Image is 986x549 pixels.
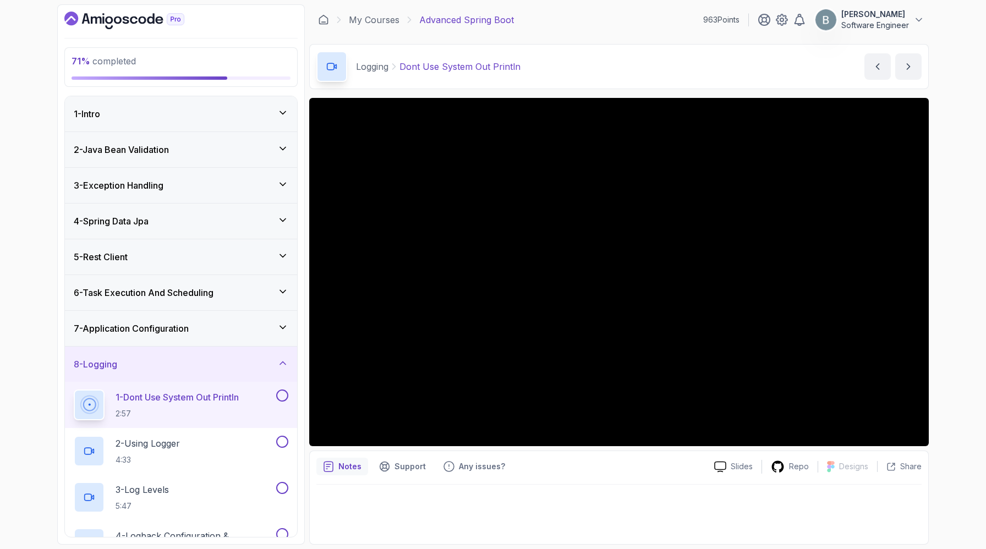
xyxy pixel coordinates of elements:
[74,107,100,120] h3: 1 - Intro
[399,60,521,73] p: Dont Use System Out Println
[74,179,163,192] h3: 3 - Exception Handling
[116,501,169,512] p: 5:47
[900,461,922,472] p: Share
[318,14,329,25] a: Dashboard
[373,458,432,475] button: Support button
[74,482,288,513] button: 3-Log Levels5:47
[841,20,909,31] p: Software Engineer
[116,437,180,450] p: 2 - Using Logger
[65,204,297,239] button: 4-Spring Data Jpa
[116,454,180,465] p: 4:33
[65,347,297,382] button: 8-Logging
[839,461,868,472] p: Designs
[64,12,210,29] a: Dashboard
[65,239,297,274] button: 5-Rest Client
[116,483,169,496] p: 3 - Log Levels
[74,358,117,371] h3: 8 - Logging
[815,9,924,31] button: user profile image[PERSON_NAME]Software Engineer
[74,215,149,228] h3: 4 - Spring Data Jpa
[705,461,762,473] a: Slides
[437,458,512,475] button: Feedback button
[877,461,922,472] button: Share
[116,391,239,404] p: 1 - Dont Use System Out Println
[74,389,288,420] button: 1-Dont Use System Out Println2:57
[731,461,753,472] p: Slides
[116,529,274,542] p: 4 - Logback Configuration & Appenders
[74,250,128,263] h3: 5 - Rest Client
[789,461,809,472] p: Repo
[356,60,388,73] p: Logging
[74,436,288,466] button: 2-Using Logger4:33
[349,13,399,26] a: My Courses
[74,143,169,156] h3: 2 - Java Bean Validation
[72,56,136,67] span: completed
[703,14,739,25] p: 963 Points
[762,460,818,474] a: Repo
[65,132,297,167] button: 2-Java Bean Validation
[841,9,909,20] p: [PERSON_NAME]
[338,461,361,472] p: Notes
[419,13,514,26] p: Advanced Spring Boot
[72,56,90,67] span: 71 %
[895,53,922,80] button: next content
[65,311,297,346] button: 7-Application Configuration
[65,96,297,131] button: 1-Intro
[65,275,297,310] button: 6-Task Execution And Scheduling
[74,322,189,335] h3: 7 - Application Configuration
[309,98,929,446] iframe: 1 - Dont Use System out println
[864,53,891,80] button: previous content
[316,458,368,475] button: notes button
[74,286,213,299] h3: 6 - Task Execution And Scheduling
[459,461,505,472] p: Any issues?
[116,408,239,419] p: 2:57
[815,9,836,30] img: user profile image
[395,461,426,472] p: Support
[65,168,297,203] button: 3-Exception Handling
